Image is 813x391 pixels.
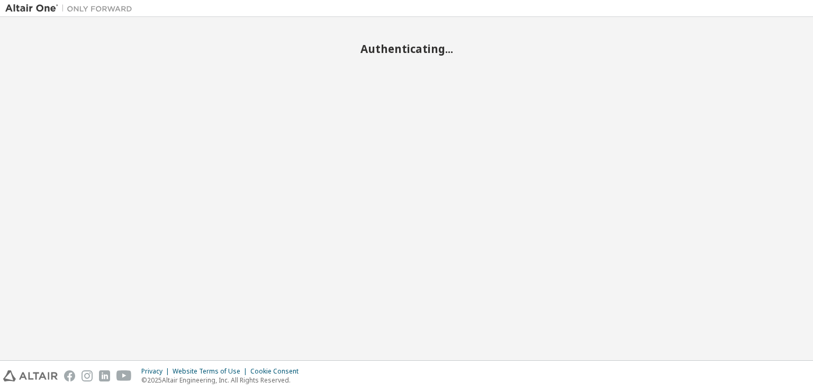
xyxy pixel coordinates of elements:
[173,367,250,376] div: Website Terms of Use
[116,370,132,381] img: youtube.svg
[3,370,58,381] img: altair_logo.svg
[5,42,808,56] h2: Authenticating...
[64,370,75,381] img: facebook.svg
[5,3,138,14] img: Altair One
[141,376,305,385] p: © 2025 Altair Engineering, Inc. All Rights Reserved.
[82,370,93,381] img: instagram.svg
[99,370,110,381] img: linkedin.svg
[141,367,173,376] div: Privacy
[250,367,305,376] div: Cookie Consent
